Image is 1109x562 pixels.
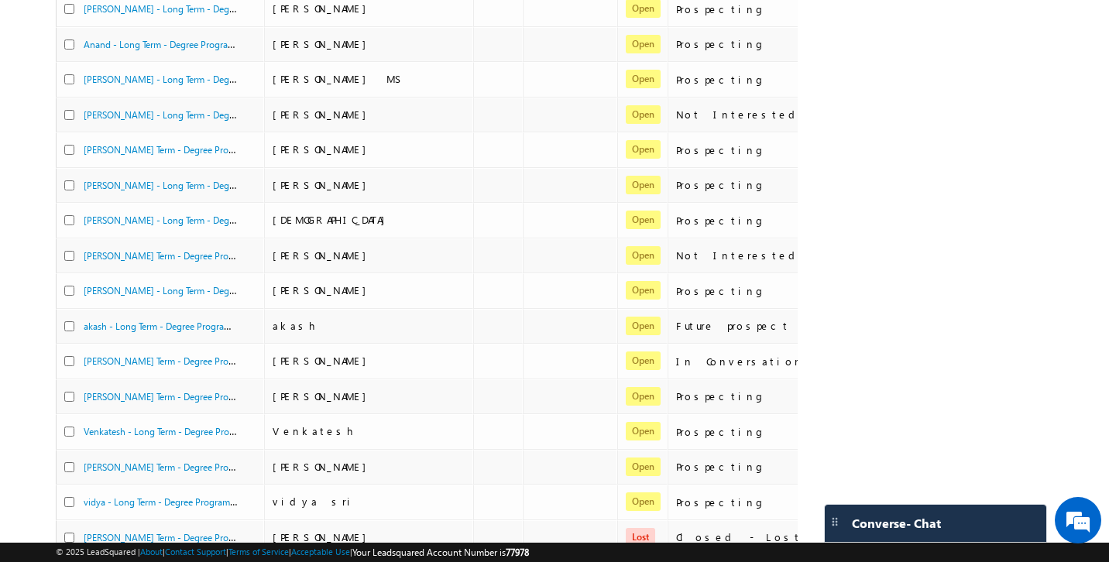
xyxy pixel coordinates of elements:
[676,355,804,368] div: In Conversation
[84,142,469,156] a: [PERSON_NAME] Term - Degree Program - Offline - Executive [DOMAIN_NAME] in VLSI Design
[211,441,281,462] em: Start Chat
[626,492,661,511] span: Open
[84,460,469,473] a: [PERSON_NAME] Term - Degree Program - Offline - Executive [DOMAIN_NAME] in VLSI Design
[676,214,804,228] div: Prospecting
[626,387,661,406] span: Open
[852,516,941,530] span: Converse - Chat
[273,248,374,262] span: [PERSON_NAME]
[626,422,661,440] span: Open
[84,108,498,121] a: [PERSON_NAME] - Long Term - Degree Program - Offline - Executive [DOMAIN_NAME] in VLSI Design
[273,495,355,508] span: vidya sri
[676,530,804,544] div: Closed - Lost
[626,457,661,476] span: Open
[626,351,661,370] span: Open
[228,547,289,557] a: Terms of Service
[56,545,529,560] span: © 2025 LeadSquared | | | | |
[273,283,374,296] span: [PERSON_NAME]
[626,176,661,194] span: Open
[84,37,455,50] a: Anand - Long Term - Degree Program - Offline - Executive [DOMAIN_NAME] in VLSI Design
[676,425,804,439] div: Prospecting
[273,530,374,543] span: [PERSON_NAME]
[676,73,804,87] div: Prospecting
[676,284,804,298] div: Prospecting
[84,178,498,191] a: [PERSON_NAME] - Long Term - Degree Program - Offline - Executive [DOMAIN_NAME] in VLSI Design
[273,319,318,332] span: akash
[829,516,841,528] img: carter-drag
[676,178,804,192] div: Prospecting
[84,354,469,367] a: [PERSON_NAME] Term - Degree Program - Offline - Executive [DOMAIN_NAME] in VLSI Design
[273,424,355,437] span: Venkatesh
[352,547,529,558] span: Your Leadsquared Account Number is
[273,2,374,15] span: [PERSON_NAME]
[291,547,350,557] a: Acceptable Use
[84,2,498,15] a: [PERSON_NAME] - Long Term - Degree Program - Offline - Executive [DOMAIN_NAME] in VLSI Design
[273,460,374,473] span: [PERSON_NAME]
[84,389,469,403] a: [PERSON_NAME] Term - Degree Program - Offline - Executive [DOMAIN_NAME] in VLSI Design
[676,460,804,474] div: Prospecting
[626,105,661,124] span: Open
[273,178,374,191] span: [PERSON_NAME]
[676,248,804,262] div: Not Interested
[84,319,451,332] a: akash - Long Term - Degree Program - Offline - Executive [DOMAIN_NAME] in VLSI Design
[626,70,661,88] span: Open
[626,211,661,229] span: Open
[84,213,498,226] a: [PERSON_NAME] - Long Term - Degree Program - Offline - Executive [DOMAIN_NAME] in VLSI Design
[626,35,661,53] span: Open
[273,142,374,156] span: [PERSON_NAME]
[676,389,804,403] div: Prospecting
[626,246,661,265] span: Open
[81,81,260,101] div: Chat with us now
[273,354,374,367] span: [PERSON_NAME]
[676,37,804,51] div: Prospecting
[84,424,469,437] a: Venkatesh - Long Term - Degree Program - Offline - Executive [DOMAIN_NAME] in VLSI Design
[626,140,661,159] span: Open
[254,8,291,45] div: Minimize live chat window
[84,495,449,508] a: vidya - Long Term - Degree Program - Offline - Executive [DOMAIN_NAME] in VLSI Design
[676,319,804,333] div: Future prospect
[676,108,804,122] div: Not Interested
[676,495,804,509] div: Prospecting
[506,547,529,558] span: 77978
[273,37,374,50] span: [PERSON_NAME]
[273,108,374,121] span: [PERSON_NAME]
[676,2,804,16] div: Prospecting
[84,248,469,262] a: [PERSON_NAME] Term - Degree Program - Offline - Executive [DOMAIN_NAME] in VLSI Design
[140,547,163,557] a: About
[26,81,65,101] img: d_60004797649_company_0_60004797649
[676,143,804,157] div: Prospecting
[626,281,661,300] span: Open
[20,143,283,428] textarea: Type your message and hit 'Enter'
[273,72,406,85] span: [PERSON_NAME] MS
[165,547,226,557] a: Contact Support
[626,528,655,547] span: Lost
[273,389,374,403] span: [PERSON_NAME]
[626,317,661,335] span: Open
[273,213,393,226] span: [DEMOGRAPHIC_DATA]
[84,72,498,85] a: [PERSON_NAME] - Long Term - Degree Program - Offline - Executive [DOMAIN_NAME] in VLSI Design
[84,530,469,543] a: [PERSON_NAME] Term - Degree Program - Offline - Executive [DOMAIN_NAME] in VLSI Design
[84,283,498,296] a: [PERSON_NAME] - Long Term - Degree Program - Offline - Executive [DOMAIN_NAME] in VLSI Design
